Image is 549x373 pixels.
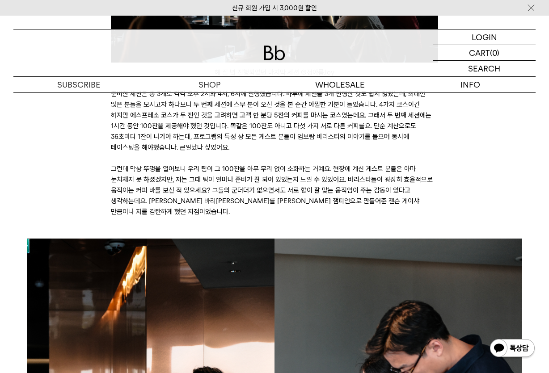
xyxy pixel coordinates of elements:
[468,61,500,76] p: SEARCH
[264,46,285,60] img: 로고
[469,45,490,60] p: CART
[13,77,144,92] a: SUBSCRIBE
[472,29,497,45] p: LOGIN
[274,77,405,92] p: WHOLESALE
[490,45,499,60] p: (0)
[111,163,438,217] p: 그런데 막상 뚜껑을 열어보니 우리 팀이 그 100잔을 아무 무리 없이 소화하는 거예요. 현장에 계신 게스트 분들은 아마 눈치채지 못 하셨겠지만, 저는 그때 팀이 얼마나 준비가...
[433,45,536,61] a: CART (0)
[405,77,536,92] p: INFO
[489,338,536,360] img: 카카오톡 채널 1:1 채팅 버튼
[111,88,438,153] p: 준비한 세션은 총 3개로 각각 오후 2시와 4시, 6시에 진행했습니다. 하루에 세션을 3개 진행한 것도 쉽지 않았는데, 최대한 많은 분들을 모시고자 하다보니 두 번째 세션에 ...
[232,4,317,12] a: 신규 회원 가입 시 3,000원 할인
[144,77,274,92] a: SHOP
[433,29,536,45] a: LOGIN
